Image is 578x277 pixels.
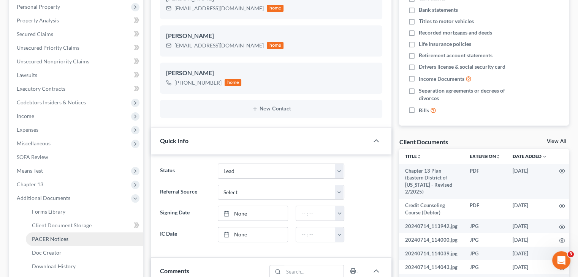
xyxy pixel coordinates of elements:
td: JPG [464,260,507,274]
span: Retirement account statements [419,52,492,59]
a: Executory Contracts [11,82,143,96]
td: 20240714_113942.jpg [399,219,464,233]
span: Comments [160,267,189,274]
span: Download History [32,263,76,269]
td: [DATE] [507,260,553,274]
span: Bank statements [419,6,458,14]
span: Client Document Storage [32,222,92,228]
td: PDF [464,199,507,220]
a: None [218,206,288,220]
td: JPG [464,233,507,247]
span: Codebtors Insiders & Notices [17,99,86,105]
td: 20240714_114039.jpg [399,247,464,260]
span: Drivers license & social security card [419,63,505,71]
label: Referral Source [156,185,214,200]
a: SOFA Review [11,150,143,164]
div: [PERSON_NAME] [166,69,376,78]
td: 20240714_114000.jpg [399,233,464,247]
i: unfold_more [496,154,500,159]
span: Forms Library [32,208,65,215]
div: home [225,79,241,86]
span: Expenses [17,126,38,133]
span: Unsecured Priority Claims [17,44,79,51]
button: New Contact [166,106,376,112]
a: PACER Notices [26,232,143,246]
span: Unsecured Nonpriority Claims [17,58,89,65]
td: [DATE] [507,164,553,199]
span: Recorded mortgages and deeds [419,29,492,36]
span: Secured Claims [17,31,53,37]
span: Additional Documents [17,195,70,201]
span: Income [17,113,34,119]
div: home [267,5,283,12]
span: Quick Info [160,137,188,144]
td: JPG [464,247,507,260]
a: Extensionunfold_more [470,153,500,159]
label: IC Date [156,227,214,242]
div: [PHONE_NUMBER] [174,79,222,87]
span: Personal Property [17,3,60,10]
td: [DATE] [507,219,553,233]
a: Client Document Storage [26,219,143,232]
a: Unsecured Priority Claims [11,41,143,55]
a: Download History [26,260,143,273]
span: SOFA Review [17,154,48,160]
td: [DATE] [507,233,553,247]
a: Date Added expand_more [513,153,547,159]
span: Chapter 13 [17,181,43,187]
span: Life insurance policies [419,40,471,48]
span: Property Analysis [17,17,59,24]
td: 20240714_114043.jpg [399,260,464,274]
span: Doc Creator [32,249,62,256]
div: [EMAIL_ADDRESS][DOMAIN_NAME] [174,5,264,12]
td: PDF [464,164,507,199]
i: unfold_more [417,154,421,159]
span: Means Test [17,167,43,174]
label: Signing Date [156,206,214,221]
span: Executory Contracts [17,85,65,92]
td: Chapter 13 Plan (Eastern District of [US_STATE] - Revised 2/2025) [399,164,464,199]
a: Lawsuits [11,68,143,82]
input: -- : -- [296,227,336,242]
a: Doc Creator [26,246,143,260]
span: Miscellaneous [17,140,51,146]
a: Unsecured Nonpriority Claims [11,55,143,68]
span: 3 [568,251,574,257]
div: home [267,42,283,49]
a: View All [547,139,566,144]
span: Lawsuits [17,72,37,78]
td: Credit Counseling Course (Debtor) [399,199,464,220]
span: Titles to motor vehicles [419,17,474,25]
a: Property Analysis [11,14,143,27]
div: [EMAIL_ADDRESS][DOMAIN_NAME] [174,42,264,49]
i: expand_more [542,154,547,159]
span: Bills [419,107,429,114]
a: Titleunfold_more [405,153,421,159]
td: JPG [464,219,507,233]
a: Forms Library [26,205,143,219]
a: Secured Claims [11,27,143,41]
a: None [218,227,288,242]
span: Income Documents [419,75,464,83]
label: Status [156,164,214,179]
input: -- : -- [296,206,336,220]
iframe: Intercom live chat [552,251,570,269]
td: [DATE] [507,247,553,260]
div: Client Documents [399,138,448,146]
div: [PERSON_NAME] [166,31,376,41]
span: PACER Notices [32,236,68,242]
span: Separation agreements or decrees of divorces [419,87,520,102]
td: [DATE] [507,199,553,220]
